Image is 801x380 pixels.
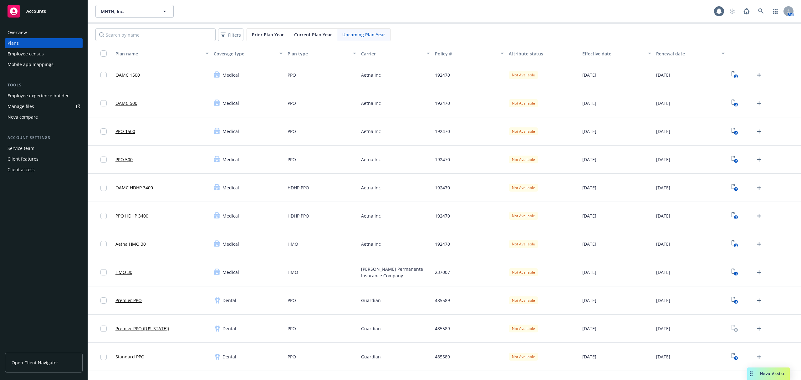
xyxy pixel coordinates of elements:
div: Not Available [509,268,538,276]
input: Select all [100,50,107,57]
a: Switch app [769,5,782,18]
span: HDHP PPO [288,184,309,191]
a: Upload Plan Documents [754,183,764,193]
div: Not Available [509,240,538,248]
span: PPO [288,156,296,163]
span: [DATE] [582,156,596,163]
span: 485589 [435,325,450,332]
span: Aetna Inc [361,100,381,106]
button: Filters [218,28,243,41]
span: [DATE] [582,213,596,219]
span: 192470 [435,213,450,219]
span: [DATE] [582,297,596,304]
span: [DATE] [656,72,670,78]
text: 3 [735,300,737,304]
span: HMO [288,241,298,247]
div: Not Available [509,127,538,135]
span: [DATE] [656,353,670,360]
a: Upload Plan Documents [754,211,764,221]
span: PPO [288,100,296,106]
a: Client access [5,165,83,175]
span: [DATE] [582,100,596,106]
span: Medical [222,156,239,163]
div: Attribute status [509,50,578,57]
span: MNTN, Inc. [101,8,155,15]
a: Start snowing [726,5,738,18]
span: Filters [228,32,241,38]
div: Overview [8,28,27,38]
a: Upload Plan Documents [754,295,764,306]
span: Medical [222,72,239,78]
div: Carrier [361,50,423,57]
div: Tools [5,82,83,88]
button: Carrier [359,46,432,61]
span: [DATE] [656,297,670,304]
text: 2 [735,103,737,107]
a: Standard PPO [115,353,145,360]
a: Premier PPO ([US_STATE]) [115,325,169,332]
span: Accounts [26,9,46,14]
a: Upload Plan Documents [754,267,764,277]
a: View Plan Documents [730,70,740,80]
span: 192470 [435,184,450,191]
text: 2 [735,215,737,219]
button: Plan name [113,46,211,61]
span: Medical [222,241,239,247]
span: Medical [222,213,239,219]
span: Aetna Inc [361,72,381,78]
span: 192470 [435,241,450,247]
span: Nova Assist [760,371,785,376]
a: Upload Plan Documents [754,239,764,249]
a: Nova compare [5,112,83,122]
a: Search [755,5,767,18]
a: View Plan Documents [730,126,740,136]
div: Employee experience builder [8,91,69,101]
span: 192470 [435,156,450,163]
div: Not Available [509,353,538,361]
span: Current Plan Year [294,31,332,38]
span: Guardian [361,325,381,332]
input: Toggle Row Selected [100,128,107,135]
span: PPO [288,353,296,360]
span: 485589 [435,297,450,304]
a: View Plan Documents [730,324,740,334]
text: 3 [735,356,737,360]
a: HMO 30 [115,269,132,275]
input: Toggle Row Selected [100,241,107,247]
text: 1 [735,272,737,276]
span: Medical [222,128,239,135]
div: Drag to move [747,367,755,380]
a: PPO HDHP 3400 [115,213,148,219]
a: Upload Plan Documents [754,126,764,136]
a: PPO 500 [115,156,133,163]
input: Toggle Row Selected [100,213,107,219]
div: Mobile app mappings [8,59,54,69]
div: Not Available [509,325,538,332]
div: Manage files [8,101,34,111]
span: Aetna Inc [361,184,381,191]
a: Employee experience builder [5,91,83,101]
div: Not Available [509,212,538,220]
a: Premier PPO [115,297,142,304]
button: Renewal date [654,46,727,61]
span: Medical [222,184,239,191]
div: Account settings [5,135,83,141]
div: Not Available [509,99,538,107]
text: 2 [735,244,737,248]
input: Toggle Row Selected [100,326,107,332]
div: Nova compare [8,112,38,122]
a: View Plan Documents [730,295,740,306]
span: Dental [222,353,236,360]
span: [DATE] [656,156,670,163]
span: PPO [288,297,296,304]
div: Policy # [435,50,497,57]
text: 2 [735,74,737,79]
a: Upload Plan Documents [754,352,764,362]
span: [DATE] [656,100,670,106]
span: Medical [222,100,239,106]
span: 237007 [435,269,450,275]
span: PPO [288,72,296,78]
span: [DATE] [582,269,596,275]
a: Overview [5,28,83,38]
a: PPO 1500 [115,128,135,135]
